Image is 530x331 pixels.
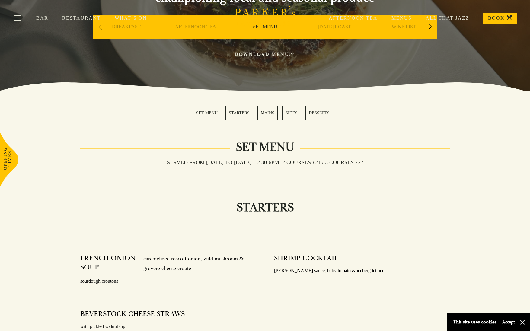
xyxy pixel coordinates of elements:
a: 4 / 5 [282,106,301,120]
p: caramelized roscoff onion, wild mushroom & gruyere cheese croute [137,254,256,273]
h3: Served from [DATE] to [DATE], 12:30-6pm. 2 COURSES £21 / 3 COURSES £27 [161,159,369,166]
a: 5 / 5 [305,106,333,120]
h4: FRENCH ONION SOUP [80,254,137,273]
button: Accept [502,319,515,325]
p: sourdough croutons [80,277,256,286]
h4: SHRIMP COCKTAIL [274,254,338,263]
p: [PERSON_NAME] sauce, baby tomato & iceberg lettuce [274,266,450,275]
h4: BEVERSTOCK CHEESE STRAWS [80,310,185,319]
p: with pickled walnut dip [80,322,256,331]
button: Close and accept [519,319,525,325]
a: 3 / 5 [257,106,278,120]
h2: STARTERS [231,200,300,215]
a: 1 / 5 [193,106,221,120]
h2: Set Menu [230,140,300,154]
a: DOWNLOAD MENU [228,48,302,60]
p: This site uses cookies. [453,318,498,326]
a: 2 / 5 [225,106,253,120]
